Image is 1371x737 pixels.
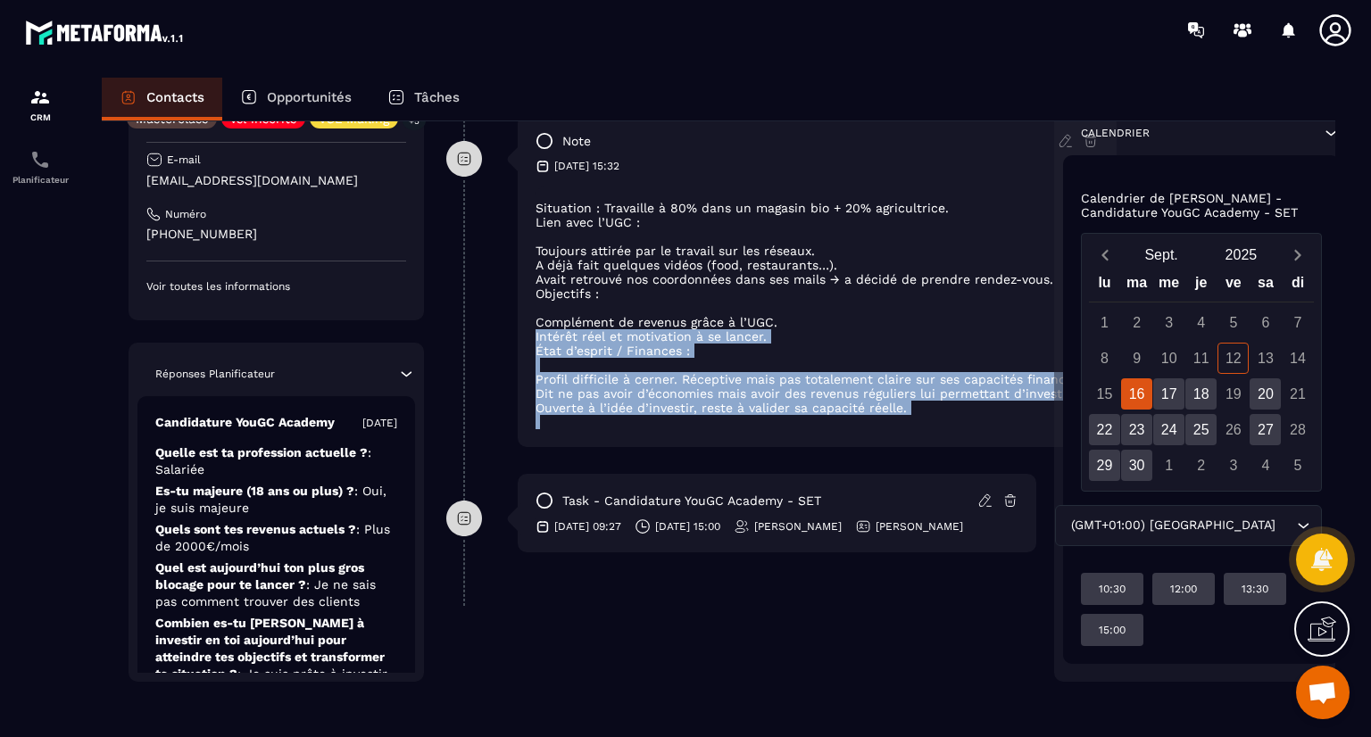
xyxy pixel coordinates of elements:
[754,519,842,534] p: [PERSON_NAME]
[1153,343,1184,374] div: 10
[1089,414,1120,445] div: 22
[1250,307,1281,338] div: 6
[655,519,720,534] p: [DATE] 15:00
[1170,582,1197,596] p: 12:00
[1089,307,1315,481] div: Calendar days
[146,226,406,243] p: [PHONE_NUMBER]
[554,519,621,534] p: [DATE] 09:27
[1055,505,1322,546] div: Search for option
[536,215,1099,229] li: Lien avec l’UGC :
[1217,343,1249,374] div: 12
[146,89,204,105] p: Contacts
[1282,378,1313,410] div: 21
[25,16,186,48] img: logo
[370,78,478,120] a: Tâches
[1081,126,1150,140] p: Calendrier
[1121,378,1152,410] div: 16
[1250,343,1281,374] div: 13
[1282,414,1313,445] div: 28
[1121,414,1152,445] div: 23
[4,112,76,122] p: CRM
[536,344,1099,358] li: État d’esprit / Finances :
[1282,270,1314,302] div: di
[362,416,397,430] p: [DATE]
[1217,450,1249,481] div: 3
[155,367,275,381] p: Réponses Planificateur
[165,207,206,221] p: Numéro
[1121,343,1152,374] div: 9
[1250,270,1282,302] div: sa
[1153,307,1184,338] div: 3
[562,493,821,509] p: task - Candidature YouGC Academy - SET
[1281,243,1314,267] button: Next month
[536,286,1099,301] li: Objectifs :
[1089,307,1120,338] div: 1
[1088,270,1120,302] div: lu
[1153,450,1184,481] div: 1
[1242,582,1268,596] p: 13:30
[319,112,389,125] p: VSL Mailing
[1153,378,1184,410] div: 17
[1089,270,1315,481] div: Calendar wrapper
[536,244,1099,258] li: Toujours attirée par le travail sur les réseaux.
[1185,270,1217,302] div: je
[155,444,397,478] p: Quelle est ta profession actuelle ?
[155,667,387,698] span: : Je suis prête à investir moins de 300 €
[155,615,397,700] p: Combien es-tu [PERSON_NAME] à investir en toi aujourd’hui pour atteindre tes objectifs et transfo...
[1185,450,1217,481] div: 2
[1217,378,1249,410] div: 19
[1099,623,1126,637] p: 15:00
[1067,516,1279,535] span: (GMT+01:00) [GEOGRAPHIC_DATA]
[536,201,1099,215] li: Situation : Travaille à 80% dans un magasin bio + 20% agricultrice.
[1250,450,1281,481] div: 4
[1185,414,1217,445] div: 25
[1153,270,1185,302] div: me
[1121,270,1153,302] div: ma
[562,133,591,150] p: note
[155,414,335,431] p: Candidature YouGC Academy
[536,315,1099,329] li: Complément de revenus grâce à l’UGC.
[1185,343,1217,374] div: 11
[554,159,619,173] p: [DATE] 15:32
[1217,307,1249,338] div: 5
[1250,378,1281,410] div: 20
[102,78,222,120] a: Contacts
[1089,378,1120,410] div: 15
[536,258,1099,272] li: A déjà fait quelques vidéos (food, restaurants…).
[1201,239,1281,270] button: Open years overlay
[267,89,352,105] p: Opportunités
[230,112,296,125] p: vsl inscrits
[222,78,370,120] a: Opportunités
[414,89,460,105] p: Tâches
[1081,191,1323,219] p: Calendrier de [PERSON_NAME] - Candidature YouGC Academy - SET
[4,175,76,185] p: Planificateur
[146,279,406,294] p: Voir toutes les informations
[29,149,51,170] img: scheduler
[1296,666,1350,719] div: Ouvrir le chat
[155,559,397,610] p: Quel est aujourd’hui ton plus gros blocage pour te lancer ?
[1282,307,1313,338] div: 7
[1185,307,1217,338] div: 4
[1121,307,1152,338] div: 2
[1217,270,1250,302] div: ve
[1282,450,1313,481] div: 5
[536,386,1099,401] li: Dit ne pas avoir d’économies mais avoir des revenus réguliers lui permettant d’investir.
[1153,414,1184,445] div: 24
[1089,450,1120,481] div: 29
[536,401,1099,415] li: Ouverte à l’idée d’investir, reste à valider sa capacité réelle.
[1279,516,1292,535] input: Search for option
[155,483,397,517] p: Es-tu majeure (18 ans ou plus) ?
[536,372,1099,386] li: Profil difficile à cerner. Réceptive mais pas totalement claire sur ses capacités financières.
[4,136,76,198] a: schedulerschedulerPlanificateur
[4,73,76,136] a: formationformationCRM
[1217,414,1249,445] div: 26
[1089,243,1122,267] button: Previous month
[1089,343,1120,374] div: 8
[1250,414,1281,445] div: 27
[1122,239,1201,270] button: Open months overlay
[536,329,1099,344] li: Intérêt réel et motivation à se lancer.
[136,112,208,125] p: Masterclass
[876,519,963,534] p: [PERSON_NAME]
[167,153,201,167] p: E-mail
[1282,343,1313,374] div: 14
